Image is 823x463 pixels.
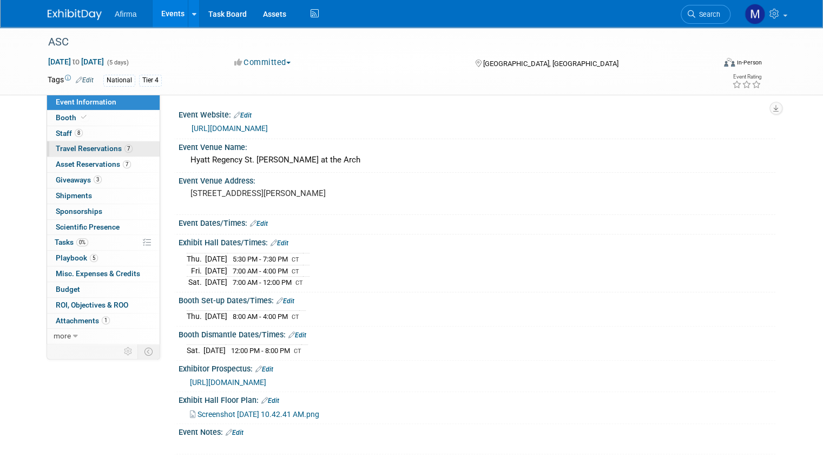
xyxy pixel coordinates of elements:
[106,59,129,66] span: (5 days)
[187,152,767,168] div: Hyatt Regency St. [PERSON_NAME] at the Arch
[681,5,730,24] a: Search
[47,235,160,250] a: Tasks0%
[56,253,98,262] span: Playbook
[76,238,88,246] span: 0%
[187,311,205,322] td: Thu.
[190,188,416,198] pre: [STREET_ADDRESS][PERSON_NAME]
[103,75,135,86] div: National
[732,74,761,80] div: Event Rating
[233,267,288,275] span: 7:00 AM - 4:00 PM
[187,253,205,265] td: Thu.
[745,4,765,24] img: Mira Couch
[55,238,88,246] span: Tasks
[187,345,203,356] td: Sat.
[56,113,89,122] span: Booth
[56,223,120,231] span: Scientific Presence
[48,74,94,87] td: Tags
[48,9,102,20] img: ExhibitDay
[203,345,226,356] td: [DATE]
[75,129,83,137] span: 8
[179,139,775,153] div: Event Venue Name:
[124,145,133,153] span: 7
[47,188,160,204] a: Shipments
[94,175,102,184] span: 3
[115,10,136,18] span: Afirma
[255,366,273,373] a: Edit
[192,124,268,133] a: [URL][DOMAIN_NAME]
[179,392,775,406] div: Exhibit Hall Floor Plan:
[47,266,160,282] a: Misc. Expenses & Credits
[288,331,306,339] a: Edit
[276,297,294,305] a: Edit
[179,107,775,121] div: Event Website:
[123,160,131,168] span: 7
[47,95,160,110] a: Event Information
[47,157,160,172] a: Asset Reservations7
[56,144,133,153] span: Travel Reservations
[47,110,160,126] a: Booth
[231,347,290,355] span: 12:00 PM - 8:00 PM
[233,278,292,286] span: 7:00 AM - 12:00 PM
[102,316,110,324] span: 1
[234,112,252,119] a: Edit
[56,301,128,309] span: ROI, Objectives & ROO
[292,268,299,275] span: CT
[695,10,720,18] span: Search
[56,175,102,184] span: Giveaways
[294,348,301,355] span: CT
[56,207,102,216] span: Sponsorships
[261,397,279,405] a: Edit
[119,344,138,358] td: Personalize Event Tab Strip
[179,361,775,375] div: Exhibitor Prospectus:
[483,60,618,68] span: [GEOGRAPHIC_DATA], [GEOGRAPHIC_DATA]
[271,239,288,247] a: Edit
[656,56,762,73] div: Event Format
[56,97,116,106] span: Event Information
[47,141,160,156] a: Travel Reservations7
[187,277,205,288] td: Sat.
[47,251,160,266] a: Playbook5
[47,126,160,141] a: Staff8
[56,129,83,138] span: Staff
[295,279,303,286] span: CT
[190,378,266,387] a: [URL][DOMAIN_NAME]
[205,277,227,288] td: [DATE]
[44,32,701,52] div: ASC
[47,329,160,344] a: more
[56,285,80,294] span: Budget
[81,114,87,120] i: Booth reservation complete
[724,58,735,67] img: Format-Inperson.png
[139,75,162,86] div: Tier 4
[233,312,288,321] span: 8:00 AM - 4:00 PM
[48,57,104,67] span: [DATE] [DATE]
[736,58,762,67] div: In-Person
[179,173,775,186] div: Event Venue Address:
[56,269,140,278] span: Misc. Expenses & Credits
[197,410,319,419] span: Screenshot [DATE] 10.42.41 AM.png
[205,253,227,265] td: [DATE]
[179,215,775,229] div: Event Dates/Times:
[54,331,71,340] span: more
[231,57,295,68] button: Committed
[292,314,299,321] span: CT
[56,160,131,168] span: Asset Reservations
[226,429,243,436] a: Edit
[90,254,98,262] span: 5
[47,282,160,297] a: Budget
[56,316,110,325] span: Attachments
[233,255,288,263] span: 5:30 PM - 7:30 PM
[292,256,299,263] span: CT
[47,220,160,235] a: Scientific Presence
[179,292,775,307] div: Booth Set-up Dates/Times:
[47,298,160,313] a: ROI, Objectives & ROO
[205,311,227,322] td: [DATE]
[56,191,92,200] span: Shipments
[76,76,94,84] a: Edit
[250,220,268,227] a: Edit
[179,234,775,249] div: Exhibit Hall Dates/Times:
[47,314,160,329] a: Attachments1
[179,424,775,438] div: Event Notes:
[47,204,160,219] a: Sponsorships
[71,57,81,66] span: to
